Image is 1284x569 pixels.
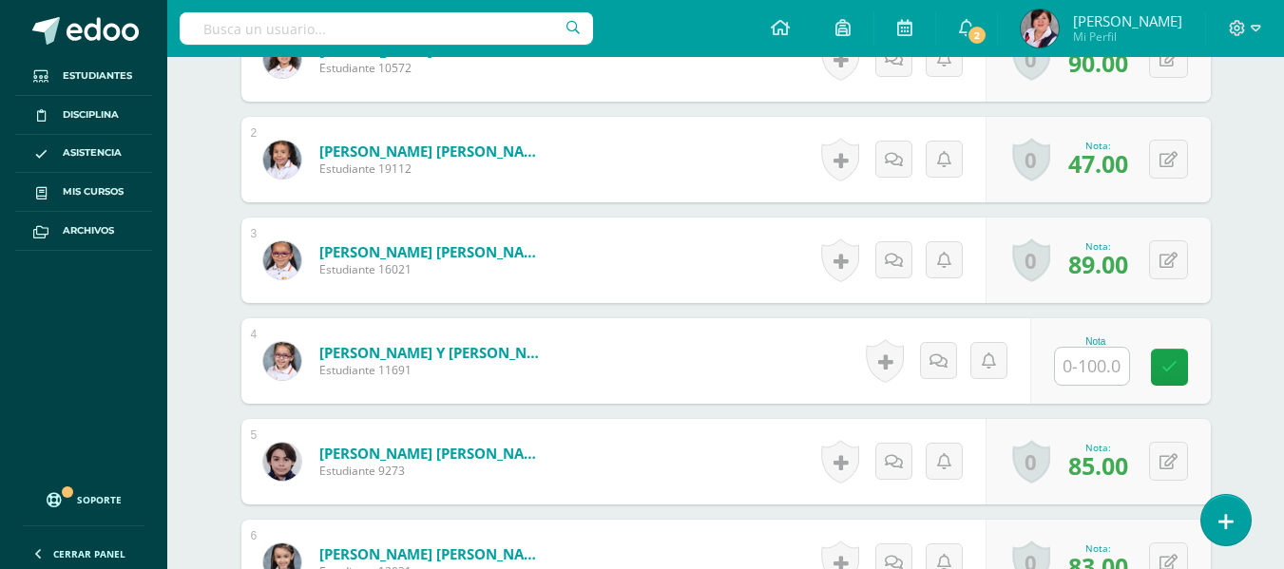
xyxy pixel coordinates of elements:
[319,343,547,362] a: [PERSON_NAME] y [PERSON_NAME]
[63,184,124,199] span: Mis cursos
[1073,28,1182,45] span: Mi Perfil
[1055,348,1129,385] input: 0-100.0
[1012,138,1050,181] a: 0
[1073,11,1182,30] span: [PERSON_NAME]
[1068,239,1128,253] div: Nota:
[180,12,593,45] input: Busca un usuario...
[1068,248,1128,280] span: 89.00
[53,547,125,560] span: Cerrar panel
[1054,336,1138,347] div: Nota
[15,96,152,135] a: Disciplina
[1021,9,1059,47] img: 3192a045070c7a6c6e0256bb50f9b60a.png
[319,444,547,463] a: [PERSON_NAME] [PERSON_NAME]
[319,362,547,378] span: Estudiante 11691
[263,241,301,279] img: 53fd77d8738f82d7c774f8a6d498a083.png
[319,463,547,479] span: Estudiante 9273
[263,141,301,179] img: 4836829d4f6ca20fef30f4a05b34dd4b.png
[1068,541,1128,555] div: Nota:
[263,40,301,78] img: 83531cbf92a49644f25130119367d1b2.png
[1012,37,1050,81] a: 0
[319,161,547,177] span: Estudiante 19112
[15,173,152,212] a: Mis cursos
[1068,147,1128,180] span: 47.00
[15,57,152,96] a: Estudiantes
[77,493,122,506] span: Soporte
[63,68,132,84] span: Estudiantes
[319,544,547,563] a: [PERSON_NAME] [PERSON_NAME]
[23,474,144,521] a: Soporte
[263,342,301,380] img: f889c34446af05b2af3e52169b6fcce0.png
[319,142,547,161] a: [PERSON_NAME] [PERSON_NAME]
[63,107,119,123] span: Disciplina
[15,212,152,251] a: Archivos
[967,25,987,46] span: 2
[263,443,301,481] img: 6d1d213cd70bdcc6d4271d56317667e3.png
[1068,47,1128,79] span: 90.00
[1068,139,1128,152] div: Nota:
[319,60,432,76] span: Estudiante 10572
[1012,440,1050,484] a: 0
[15,135,152,174] a: Asistencia
[1068,449,1128,482] span: 85.00
[319,242,547,261] a: [PERSON_NAME] [PERSON_NAME]
[319,261,547,277] span: Estudiante 16021
[1068,441,1128,454] div: Nota:
[1012,238,1050,282] a: 0
[63,223,114,238] span: Archivos
[63,145,122,161] span: Asistencia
